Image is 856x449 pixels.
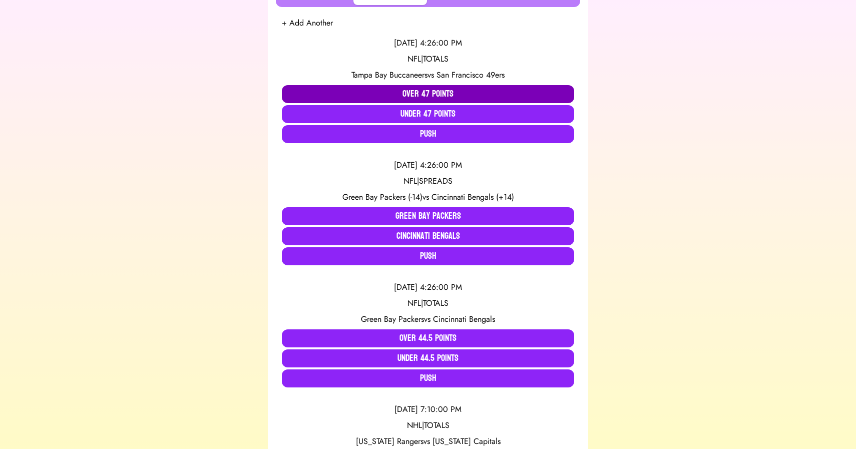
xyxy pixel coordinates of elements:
[282,227,574,245] button: Cincinnati Bengals
[361,313,424,325] span: Green Bay Packers
[282,159,574,171] div: [DATE] 4:26:00 PM
[282,105,574,123] button: Under 47 Points
[282,207,574,225] button: Green Bay Packers
[433,313,495,325] span: Cincinnati Bengals
[282,297,574,309] div: NFL | TOTALS
[433,435,501,447] span: [US_STATE] Capitals
[282,17,333,29] button: + Add Another
[437,69,505,81] span: San Francisco 49ers
[282,69,574,81] div: vs
[432,191,514,203] span: Cincinnati Bengals (+14)
[282,329,574,347] button: Over 44.5 Points
[282,369,574,387] button: Push
[282,403,574,415] div: [DATE] 7:10:00 PM
[282,247,574,265] button: Push
[342,191,422,203] span: Green Bay Packers (-14)
[351,69,427,81] span: Tampa Bay Buccaneers
[282,313,574,325] div: vs
[282,53,574,65] div: NFL | TOTALS
[282,281,574,293] div: [DATE] 4:26:00 PM
[282,419,574,431] div: NHL | TOTALS
[282,191,574,203] div: vs
[282,349,574,367] button: Under 44.5 Points
[282,435,574,447] div: vs
[282,125,574,143] button: Push
[282,85,574,103] button: Over 47 Points
[356,435,423,447] span: [US_STATE] Rangers
[282,175,574,187] div: NFL | SPREADS
[282,37,574,49] div: [DATE] 4:26:00 PM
